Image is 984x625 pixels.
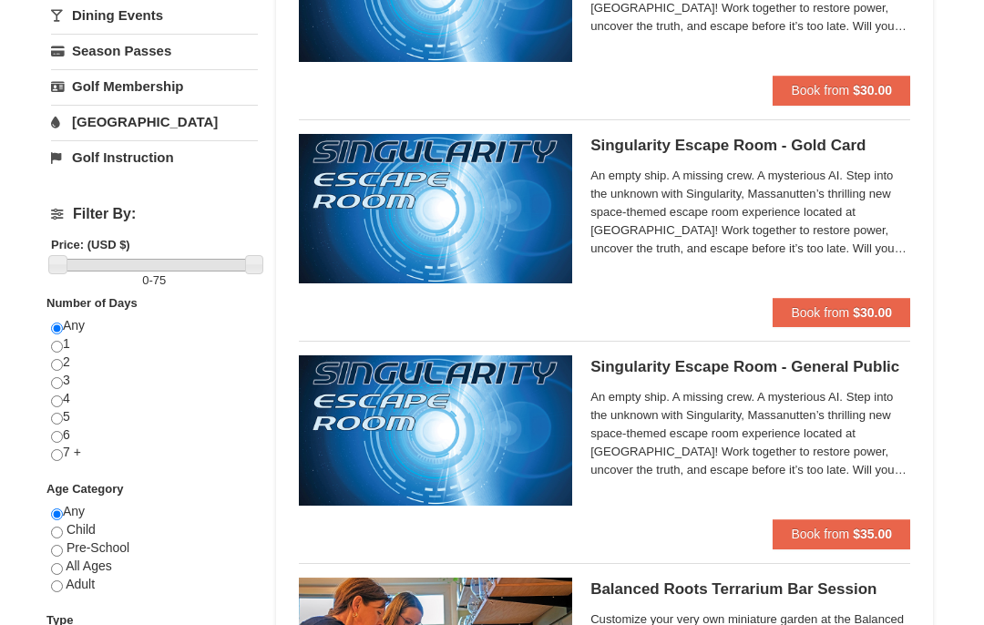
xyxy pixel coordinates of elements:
a: Golf Instruction [51,140,258,174]
div: Any 1 2 3 4 5 6 7 + [51,317,258,480]
span: Book from [791,305,849,320]
span: Pre-School [67,540,129,555]
strong: $30.00 [853,83,892,97]
h5: Singularity Escape Room - Gold Card [590,137,910,155]
h4: Filter By: [51,206,258,222]
span: Book from [791,83,849,97]
span: 0 [142,273,149,287]
img: 6619913-527-a9527fc8.jpg [299,355,572,505]
label: - [51,272,258,290]
img: 6619913-513-94f1c799.jpg [299,134,572,283]
span: 75 [153,273,166,287]
strong: Price: (USD $) [51,238,130,251]
button: Book from $35.00 [773,519,910,548]
span: Adult [66,577,95,591]
button: Book from $30.00 [773,76,910,105]
h5: Singularity Escape Room - General Public [590,358,910,376]
h5: Balanced Roots Terrarium Bar Session [590,580,910,599]
strong: Number of Days [46,296,138,310]
a: Season Passes [51,34,258,67]
a: [GEOGRAPHIC_DATA] [51,105,258,138]
strong: $35.00 [853,527,892,541]
button: Book from $30.00 [773,298,910,327]
strong: $30.00 [853,305,892,320]
strong: Age Category [46,482,124,496]
a: Golf Membership [51,69,258,103]
span: All Ages [66,558,112,573]
span: An empty ship. A missing crew. A mysterious AI. Step into the unknown with Singularity, Massanutt... [590,167,910,258]
span: An empty ship. A missing crew. A mysterious AI. Step into the unknown with Singularity, Massanutt... [590,388,910,479]
span: Book from [791,527,849,541]
div: Any [51,503,258,611]
span: Child [67,522,96,537]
